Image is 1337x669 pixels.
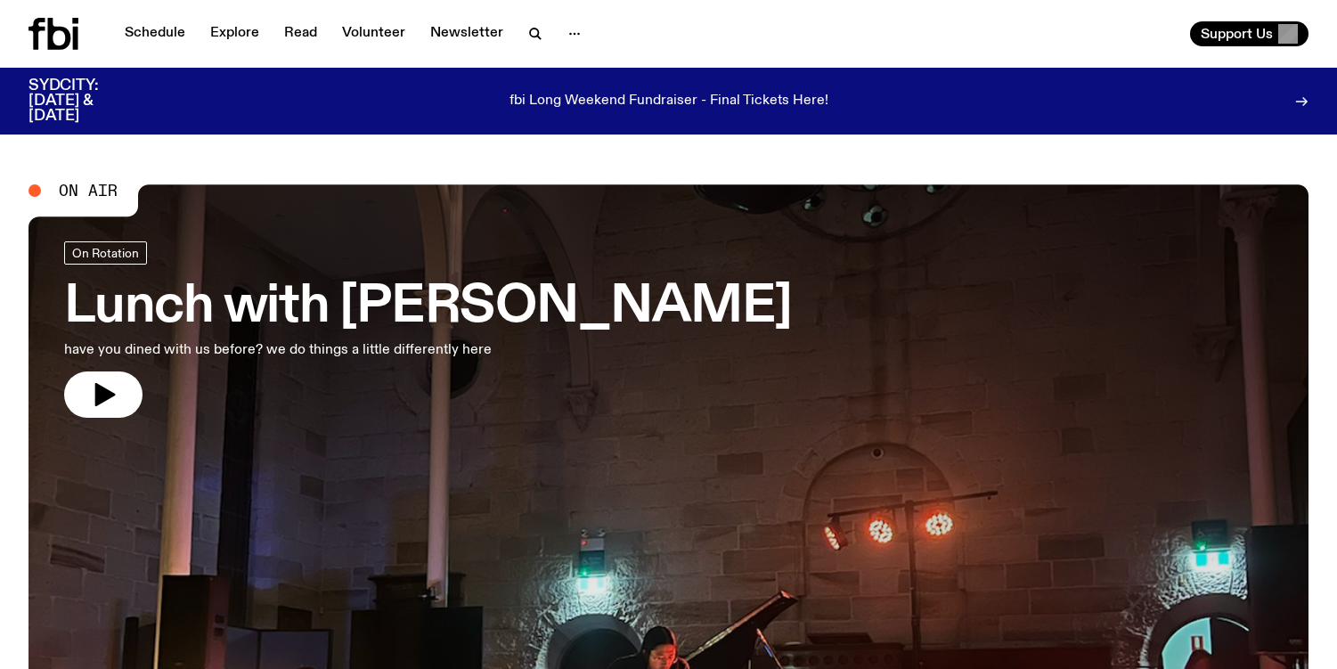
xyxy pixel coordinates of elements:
a: Newsletter [420,21,514,46]
h3: SYDCITY: [DATE] & [DATE] [29,78,143,124]
span: On Rotation [72,247,139,260]
span: Support Us [1201,26,1273,42]
p: fbi Long Weekend Fundraiser - Final Tickets Here! [510,94,828,110]
span: On Air [59,183,118,199]
a: On Rotation [64,241,147,265]
button: Support Us [1190,21,1308,46]
h3: Lunch with [PERSON_NAME] [64,282,792,332]
a: Read [273,21,328,46]
a: Lunch with [PERSON_NAME]have you dined with us before? we do things a little differently here [64,241,792,418]
p: have you dined with us before? we do things a little differently here [64,339,520,361]
a: Explore [200,21,270,46]
a: Volunteer [331,21,416,46]
a: Schedule [114,21,196,46]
